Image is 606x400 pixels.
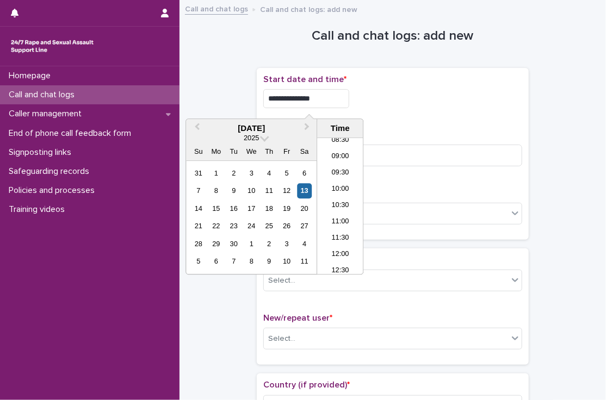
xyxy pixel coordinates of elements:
[4,90,83,100] p: Call and chat logs
[185,2,248,15] a: Call and chat logs
[244,184,259,198] div: Choose Wednesday, September 10th, 2025
[244,236,259,251] div: Choose Wednesday, October 1st, 2025
[257,28,529,44] h1: Call and chat logs: add new
[263,75,347,84] span: Start date and time
[262,201,276,216] div: Choose Thursday, September 18th, 2025
[4,109,90,119] p: Caller management
[262,184,276,198] div: Choose Thursday, September 11th, 2025
[317,182,363,198] li: 10:00
[297,254,312,269] div: Choose Saturday, October 11th, 2025
[317,215,363,231] li: 11:00
[317,264,363,280] li: 12:30
[209,254,224,269] div: Choose Monday, October 6th, 2025
[263,380,350,389] span: Country (if provided)
[268,275,295,286] div: Select...
[209,201,224,216] div: Choose Monday, September 15th, 2025
[209,236,224,251] div: Choose Monday, September 29th, 2025
[280,145,294,159] div: Fr
[244,201,259,216] div: Choose Wednesday, September 17th, 2025
[317,247,363,264] li: 12:00
[262,219,276,234] div: Choose Thursday, September 25th, 2025
[190,165,313,271] div: month 2025-09
[4,128,140,139] p: End of phone call feedback form
[4,166,98,177] p: Safeguarding records
[4,185,103,196] p: Policies and processes
[226,219,241,234] div: Choose Tuesday, September 23rd, 2025
[297,236,312,251] div: Choose Saturday, October 4th, 2025
[4,147,80,158] p: Signposting links
[268,333,295,345] div: Select...
[297,184,312,198] div: Choose Saturday, September 13th, 2025
[280,166,294,180] div: Choose Friday, September 5th, 2025
[226,145,241,159] div: Tu
[226,184,241,198] div: Choose Tuesday, September 9th, 2025
[317,166,363,182] li: 09:30
[299,120,317,137] button: Next Month
[209,184,224,198] div: Choose Monday, September 8th, 2025
[187,120,205,137] button: Previous Month
[317,133,363,149] li: 08:30
[317,149,363,166] li: 09:00
[280,219,294,234] div: Choose Friday, September 26th, 2025
[4,204,73,215] p: Training videos
[209,219,224,234] div: Choose Monday, September 22nd, 2025
[280,254,294,269] div: Choose Friday, October 10th, 2025
[209,166,224,180] div: Choose Monday, September 1st, 2025
[297,166,312,180] div: Choose Saturday, September 6th, 2025
[317,198,363,215] li: 10:30
[244,145,259,159] div: We
[280,236,294,251] div: Choose Friday, October 3rd, 2025
[226,166,241,180] div: Choose Tuesday, September 2nd, 2025
[317,231,363,247] li: 11:30
[244,166,259,180] div: Choose Wednesday, September 3rd, 2025
[226,254,241,269] div: Choose Tuesday, October 7th, 2025
[191,201,206,216] div: Choose Sunday, September 14th, 2025
[226,236,241,251] div: Choose Tuesday, September 30th, 2025
[191,166,206,180] div: Choose Sunday, August 31st, 2025
[297,145,312,159] div: Sa
[9,35,96,57] img: rhQMoQhaT3yELyF149Cw
[263,314,332,322] span: New/repeat user
[280,201,294,216] div: Choose Friday, September 19th, 2025
[262,254,276,269] div: Choose Thursday, October 9th, 2025
[226,201,241,216] div: Choose Tuesday, September 16th, 2025
[191,236,206,251] div: Choose Sunday, September 28th, 2025
[260,3,357,15] p: Call and chat logs: add new
[186,123,317,133] div: [DATE]
[280,184,294,198] div: Choose Friday, September 12th, 2025
[262,166,276,180] div: Choose Thursday, September 4th, 2025
[244,134,259,142] span: 2025
[297,219,312,234] div: Choose Saturday, September 27th, 2025
[4,71,59,81] p: Homepage
[191,254,206,269] div: Choose Sunday, October 5th, 2025
[191,145,206,159] div: Su
[262,236,276,251] div: Choose Thursday, October 2nd, 2025
[244,254,259,269] div: Choose Wednesday, October 8th, 2025
[191,184,206,198] div: Choose Sunday, September 7th, 2025
[244,219,259,234] div: Choose Wednesday, September 24th, 2025
[209,145,224,159] div: Mo
[297,201,312,216] div: Choose Saturday, September 20th, 2025
[191,219,206,234] div: Choose Sunday, September 21st, 2025
[262,145,276,159] div: Th
[320,123,360,133] div: Time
